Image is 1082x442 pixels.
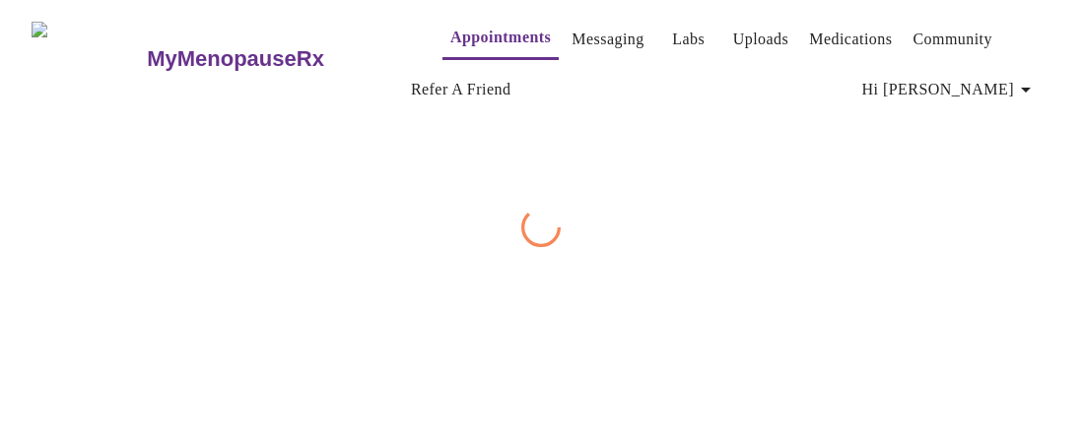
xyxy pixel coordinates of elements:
span: Hi [PERSON_NAME] [862,76,1038,103]
a: Labs [672,26,705,53]
h3: MyMenopauseRx [147,46,324,72]
button: Refer a Friend [403,70,519,109]
a: Messaging [572,26,643,53]
a: Community [913,26,992,53]
button: Labs [657,20,720,59]
a: MyMenopauseRx [145,25,403,94]
a: Refer a Friend [411,76,511,103]
img: MyMenopauseRx Logo [32,22,145,95]
button: Uploads [725,20,797,59]
a: Uploads [733,26,789,53]
button: Hi [PERSON_NAME] [854,70,1046,109]
button: Messaging [564,20,651,59]
button: Appointments [442,18,559,60]
button: Medications [801,20,900,59]
a: Medications [809,26,892,53]
button: Community [905,20,1000,59]
a: Appointments [450,24,551,51]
